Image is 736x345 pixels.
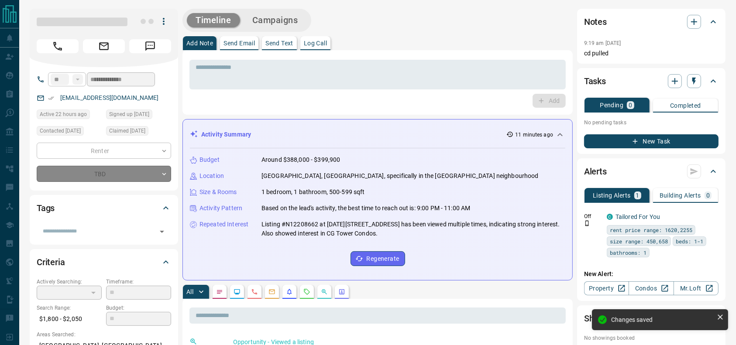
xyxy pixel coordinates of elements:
p: Timeframe: [106,278,171,286]
div: Mon Aug 11 2025 [37,109,102,122]
span: Email [83,39,125,53]
a: [EMAIL_ADDRESS][DOMAIN_NAME] [60,94,159,101]
svg: Lead Browsing Activity [234,288,241,295]
p: Log Call [304,40,327,46]
p: Send Text [265,40,293,46]
p: Budget [199,155,220,164]
p: 11 minutes ago [515,131,553,139]
p: Activity Pattern [199,204,242,213]
p: 9:19 am [DATE] [584,40,621,46]
a: Tailored For You [616,213,660,220]
div: Showings [584,308,719,329]
p: 1 bedroom, 1 bathroom, 500-599 sqft [261,188,365,197]
div: Tasks [584,71,719,92]
p: $1,800 - $2,050 [37,312,102,326]
svg: Notes [216,288,223,295]
p: Search Range: [37,304,102,312]
button: New Task [584,134,719,148]
p: 0 [706,192,710,198]
p: Listing Alerts [593,192,631,198]
div: Notes [584,11,719,32]
button: Campaigns [244,13,307,27]
div: Activity Summary11 minutes ago [190,126,565,143]
svg: Listing Alerts [286,288,293,295]
h2: Criteria [37,255,65,269]
p: Location [199,171,224,181]
span: Message [129,39,171,53]
span: bathrooms: 1 [610,248,647,257]
span: Signed up [DATE] [109,110,149,119]
h2: Alerts [584,164,607,178]
p: 0 [629,102,632,108]
span: beds: 1-1 [676,237,703,246]
a: Condos [629,281,674,295]
div: TBD [37,166,171,182]
p: Off [584,212,602,220]
span: Call [37,39,79,53]
div: Sun Aug 10 2025 [106,126,171,138]
button: Timeline [187,13,240,27]
p: No pending tasks [584,116,719,129]
button: Regenerate [351,251,405,266]
div: condos.ca [607,214,613,220]
h2: Notes [584,15,607,29]
span: rent price range: 1620,2255 [610,225,692,234]
p: No showings booked [584,334,719,342]
svg: Push Notification Only [584,220,590,226]
svg: Opportunities [321,288,328,295]
span: Active 22 hours ago [40,110,87,119]
svg: Agent Actions [338,288,345,295]
svg: Emails [268,288,275,295]
p: Areas Searched: [37,331,171,338]
p: Size & Rooms [199,188,237,197]
h2: Showings [584,311,621,325]
div: Renter [37,143,171,159]
div: Tags [37,198,171,219]
p: [GEOGRAPHIC_DATA], [GEOGRAPHIC_DATA], specifically in the [GEOGRAPHIC_DATA] neighbourhood [261,171,539,181]
p: Activity Summary [201,130,251,139]
p: Send Email [224,40,255,46]
p: Actively Searching: [37,278,102,286]
h2: Tasks [584,74,606,88]
p: Listing #N12208662 at [DATE][STREET_ADDRESS] has been viewed multiple times, indicating strong in... [261,220,565,238]
p: New Alert: [584,270,719,279]
button: Open [156,225,168,238]
p: Based on the lead's activity, the best time to reach out is: 9:00 PM - 11:00 AM [261,204,470,213]
svg: Calls [251,288,258,295]
a: Mr.Loft [674,281,719,295]
p: Building Alerts [660,192,701,198]
div: Changes saved [611,316,713,323]
svg: Email Verified [48,95,54,101]
div: Sat Aug 09 2025 [106,109,171,122]
div: Sun Aug 10 2025 [37,126,102,138]
p: All [186,289,193,295]
p: cd pulled [584,49,719,58]
p: Pending [600,102,623,108]
p: Budget: [106,304,171,312]
div: Criteria [37,252,171,273]
p: Repeated Interest [199,220,248,229]
h2: Tags [37,201,55,215]
span: Claimed [DATE] [109,126,145,135]
p: Around $388,000 - $399,900 [261,155,340,164]
p: Add Note [186,40,213,46]
span: size range: 450,658 [610,237,668,246]
span: Contacted [DATE] [40,126,81,135]
p: 1 [636,192,640,198]
svg: Requests [303,288,310,295]
a: Property [584,281,629,295]
div: Alerts [584,161,719,182]
p: Completed [670,102,701,109]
